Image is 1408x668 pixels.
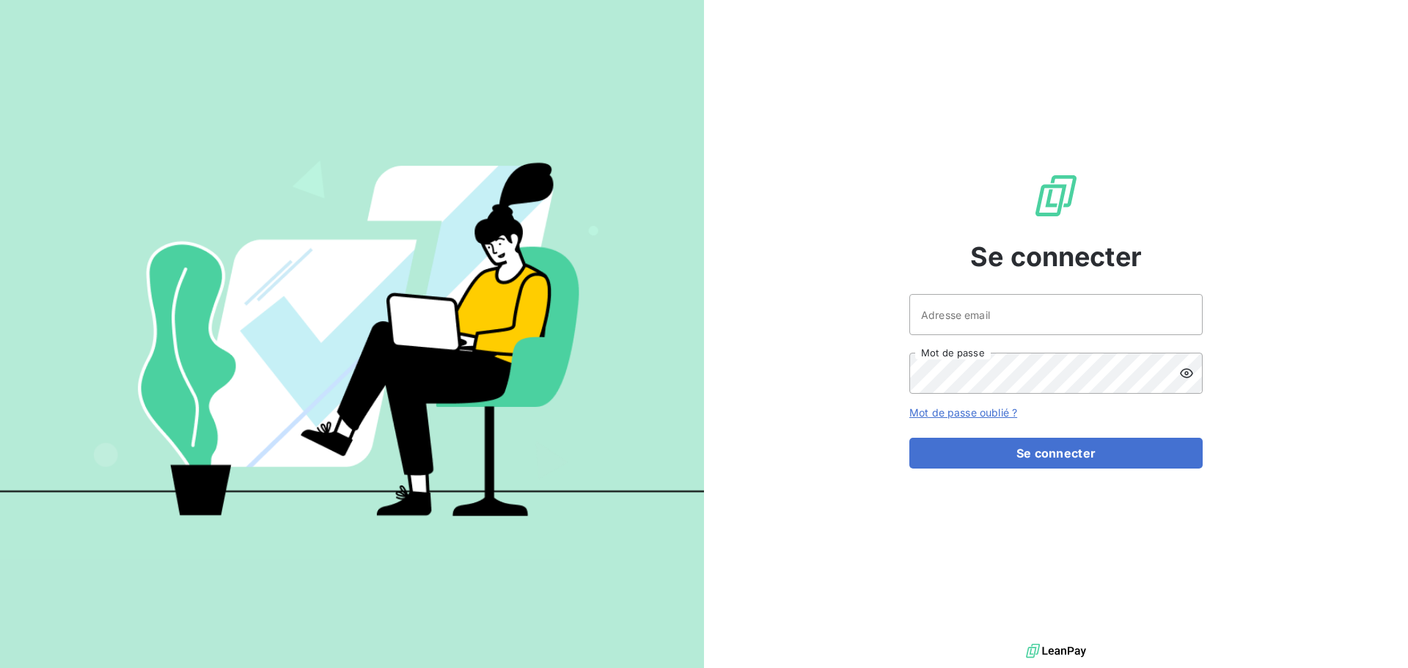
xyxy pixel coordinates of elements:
img: Logo LeanPay [1033,172,1079,219]
input: placeholder [909,294,1203,335]
span: Se connecter [970,237,1142,276]
a: Mot de passe oublié ? [909,406,1017,419]
img: logo [1026,640,1086,662]
button: Se connecter [909,438,1203,469]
